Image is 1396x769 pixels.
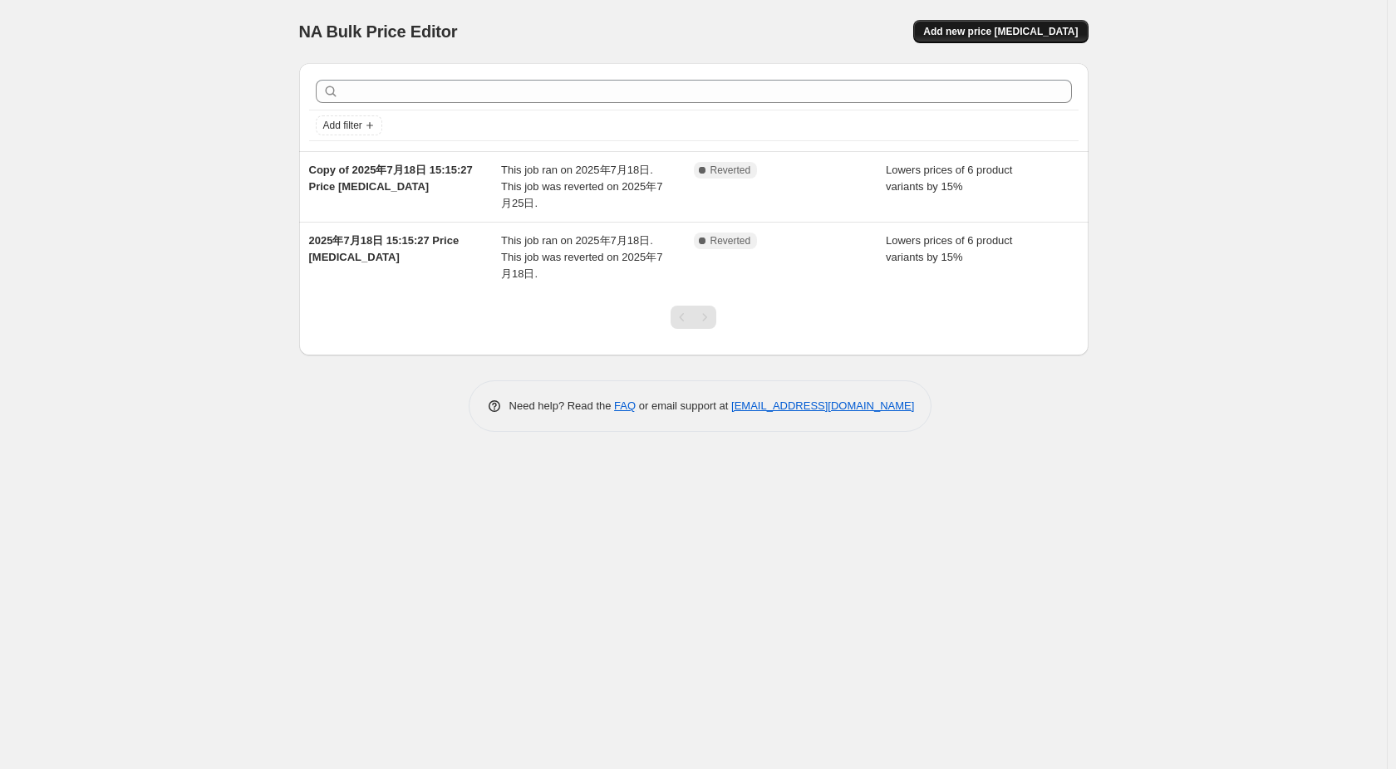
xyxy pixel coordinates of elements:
[501,164,662,209] span: This job ran on 2025年7月18日. This job was reverted on 2025年7月25日.
[614,399,636,412] a: FAQ
[509,399,615,412] span: Need help? Read the
[671,306,716,329] nav: Pagination
[886,164,1012,193] span: Lowers prices of 6 product variants by 15%
[323,119,362,132] span: Add filter
[923,25,1078,38] span: Add new price [MEDICAL_DATA]
[886,234,1012,263] span: Lowers prices of 6 product variants by 15%
[316,115,382,135] button: Add filter
[501,234,662,280] span: This job ran on 2025年7月18日. This job was reverted on 2025年7月18日.
[309,234,460,263] span: 2025年7月18日 15:15:27 Price [MEDICAL_DATA]
[913,20,1088,43] button: Add new price [MEDICAL_DATA]
[710,164,751,177] span: Reverted
[309,164,473,193] span: Copy of 2025年7月18日 15:15:27 Price [MEDICAL_DATA]
[731,399,914,412] a: [EMAIL_ADDRESS][DOMAIN_NAME]
[636,399,731,412] span: or email support at
[299,22,458,41] span: NA Bulk Price Editor
[710,234,751,247] span: Reverted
